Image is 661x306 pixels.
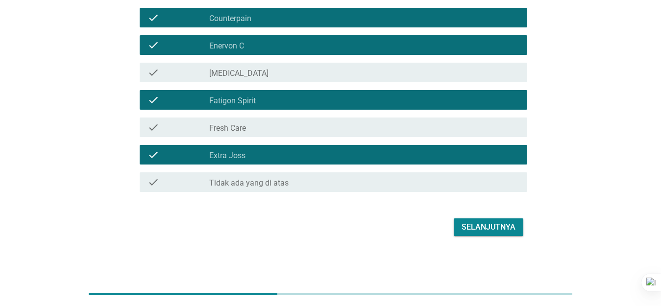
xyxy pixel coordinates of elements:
[147,121,159,133] i: check
[209,14,251,24] label: Counterpain
[147,67,159,78] i: check
[209,123,246,133] label: Fresh Care
[147,12,159,24] i: check
[147,176,159,188] i: check
[147,39,159,51] i: check
[209,96,256,106] label: Fatigon Spirit
[147,94,159,106] i: check
[209,41,244,51] label: Enervon C
[147,149,159,161] i: check
[454,218,523,236] button: Selanjutnya
[462,221,515,233] div: Selanjutnya
[209,151,245,161] label: Extra Joss
[209,178,289,188] label: Tidak ada yang di atas
[209,69,269,78] label: [MEDICAL_DATA]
